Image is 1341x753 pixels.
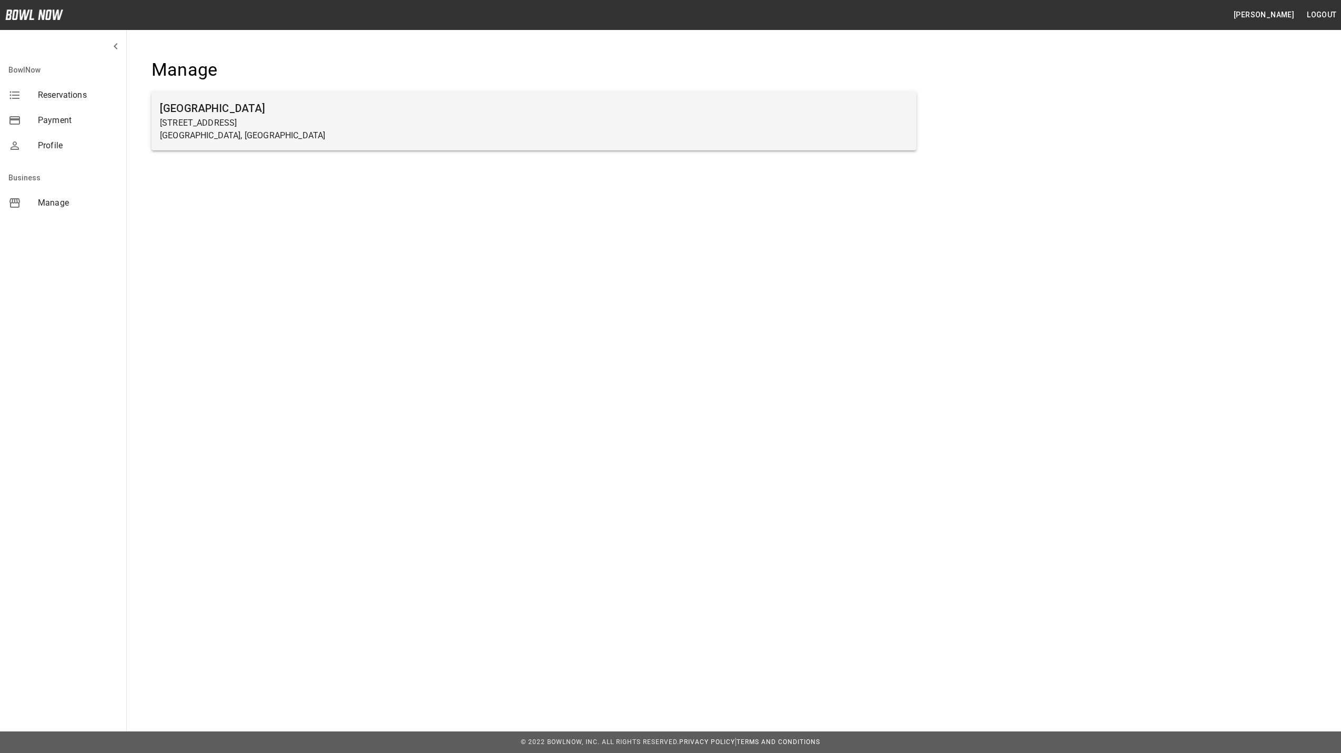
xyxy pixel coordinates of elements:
[679,738,735,746] a: Privacy Policy
[160,100,908,117] h6: [GEOGRAPHIC_DATA]
[38,89,118,101] span: Reservations
[160,129,908,142] p: [GEOGRAPHIC_DATA], [GEOGRAPHIC_DATA]
[38,139,118,152] span: Profile
[38,197,118,209] span: Manage
[1229,5,1298,25] button: [PERSON_NAME]
[160,117,908,129] p: [STREET_ADDRESS]
[152,59,916,81] h4: Manage
[38,114,118,127] span: Payment
[737,738,820,746] a: Terms and Conditions
[521,738,679,746] span: © 2022 BowlNow, Inc. All Rights Reserved.
[5,9,63,20] img: logo
[1303,5,1341,25] button: Logout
